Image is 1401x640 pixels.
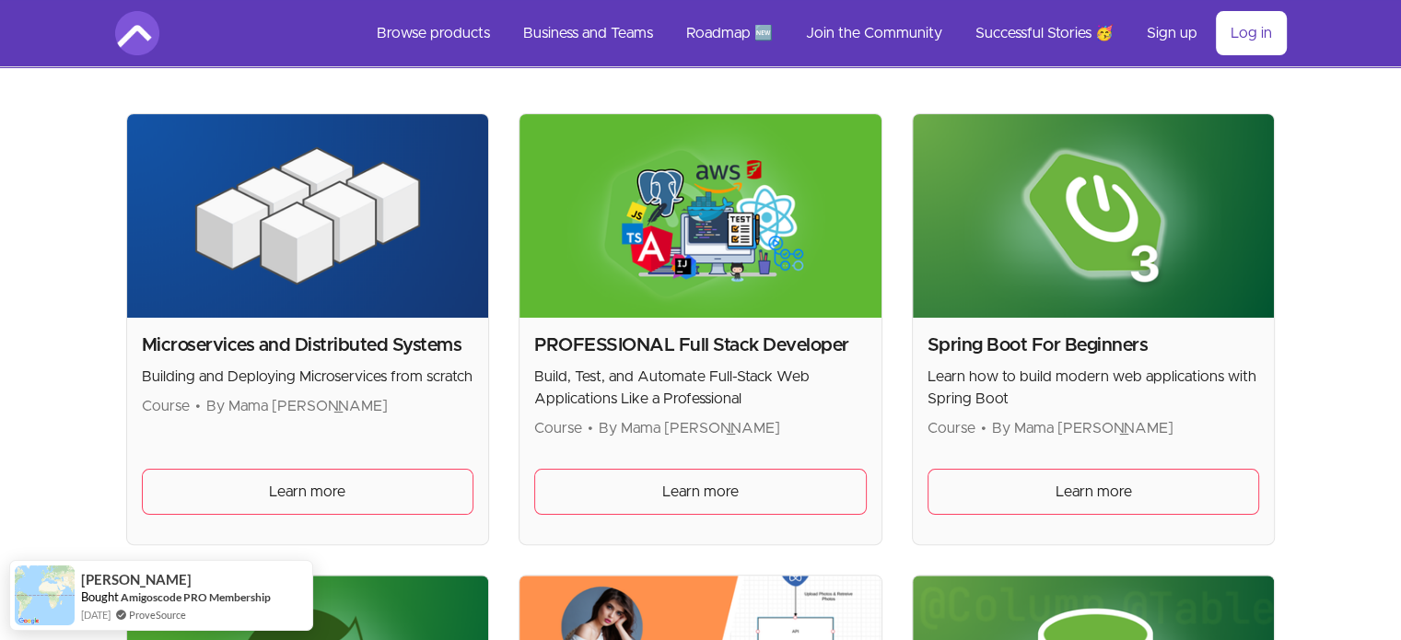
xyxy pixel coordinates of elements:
h2: Microservices and Distributed Systems [142,332,474,358]
nav: Main [362,11,1287,55]
a: Amigoscode PRO Membership [121,590,271,604]
img: Amigoscode logo [115,11,159,55]
h2: Spring Boot For Beginners [928,332,1260,358]
span: Course [142,399,190,413]
span: By Mama [PERSON_NAME] [599,421,780,436]
p: Learn how to build modern web applications with Spring Boot [928,366,1260,410]
span: [PERSON_NAME] [81,572,192,588]
span: • [588,421,593,436]
a: Join the Community [791,11,957,55]
p: Build, Test, and Automate Full-Stack Web Applications Like a Professional [534,366,867,410]
span: [DATE] [81,607,111,623]
a: Business and Teams [508,11,668,55]
span: • [195,399,201,413]
a: Learn more [928,469,1260,515]
a: Roadmap 🆕 [671,11,788,55]
img: Product image for Microservices and Distributed Systems [127,114,489,318]
span: • [981,421,987,436]
span: Bought [81,589,119,604]
a: Learn more [142,469,474,515]
span: By Mama [PERSON_NAME] [992,421,1173,436]
h2: PROFESSIONAL Full Stack Developer [534,332,867,358]
a: Sign up [1132,11,1212,55]
a: Browse products [362,11,505,55]
span: Course [534,421,582,436]
a: Log in [1216,11,1287,55]
span: Course [928,421,975,436]
span: Learn more [662,481,739,503]
img: provesource social proof notification image [15,565,75,625]
span: By Mama [PERSON_NAME] [206,399,388,413]
span: Learn more [269,481,345,503]
a: ProveSource [129,607,186,623]
a: Learn more [534,469,867,515]
p: Building and Deploying Microservices from scratch [142,366,474,388]
span: Learn more [1056,481,1132,503]
img: Product image for PROFESSIONAL Full Stack Developer [520,114,881,318]
a: Successful Stories 🥳 [961,11,1128,55]
img: Product image for Spring Boot For Beginners [913,114,1275,318]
